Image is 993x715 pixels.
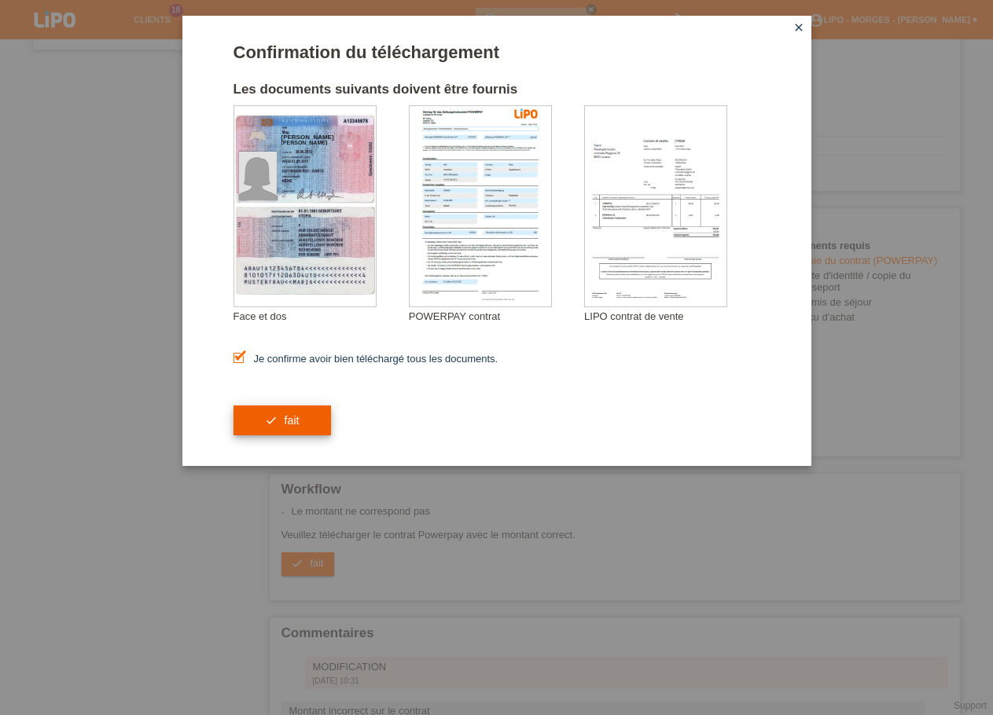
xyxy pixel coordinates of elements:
[234,353,498,365] label: Je confirme avoir bien téléchargé tous les documents.
[584,310,759,322] div: LIPO contrat de vente
[234,106,376,306] img: upload_document_confirmation_type_id_foreign_empty.png
[265,414,278,427] i: check
[234,405,331,435] button: check fait
[514,108,538,119] img: 39073_print.png
[234,42,760,62] h1: Confirmation du téléchargement
[793,21,805,34] i: close
[585,106,726,306] img: upload_document_confirmation_type_receipt_generic.png
[789,20,809,38] a: close
[281,134,360,141] div: [PERSON_NAME]
[239,152,277,200] img: foreign_id_photo_female.png
[409,310,584,322] div: POWERPAY contrat
[234,82,760,105] h2: Les documents suivants doivent être fournis
[410,106,551,306] img: upload_document_confirmation_type_contract_kkg_whitelabel.png
[284,414,299,427] span: fait
[234,310,409,322] div: Face et dos
[281,140,360,145] div: [PERSON_NAME]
